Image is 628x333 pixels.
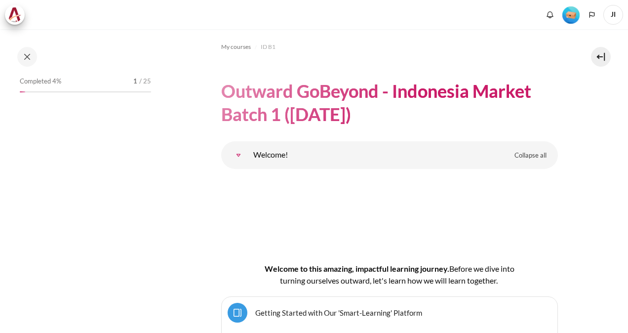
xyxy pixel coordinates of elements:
a: User menu [603,5,623,25]
a: My courses [221,41,251,53]
span: My courses [221,42,251,51]
a: Level #1 [558,5,584,24]
a: Getting Started with Our 'Smart-Learning' Platform [255,308,422,317]
span: Collapse all [514,151,547,161]
a: Collapse all [507,147,554,164]
button: Languages [585,7,599,22]
span: 1 [133,77,137,86]
a: Welcome! [229,145,248,165]
span: ID B1 [261,42,275,51]
span: JI [603,5,623,25]
a: ID B1 [261,41,275,53]
div: Show notification window with no new notifications [543,7,557,22]
h4: Welcome to this amazing, impactful learning journey. [253,263,526,287]
h1: Outward GoBeyond - Indonesia Market Batch 1 ([DATE]) [221,80,558,126]
div: Level #1 [562,5,580,24]
img: Level #1 [562,6,580,24]
div: 4% [20,91,25,92]
span: Completed 4% [20,77,61,86]
a: Architeck Architeck [5,5,30,25]
span: / 25 [139,77,151,86]
img: Architeck [8,7,22,22]
nav: Navigation bar [221,39,558,55]
span: B [449,264,454,273]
